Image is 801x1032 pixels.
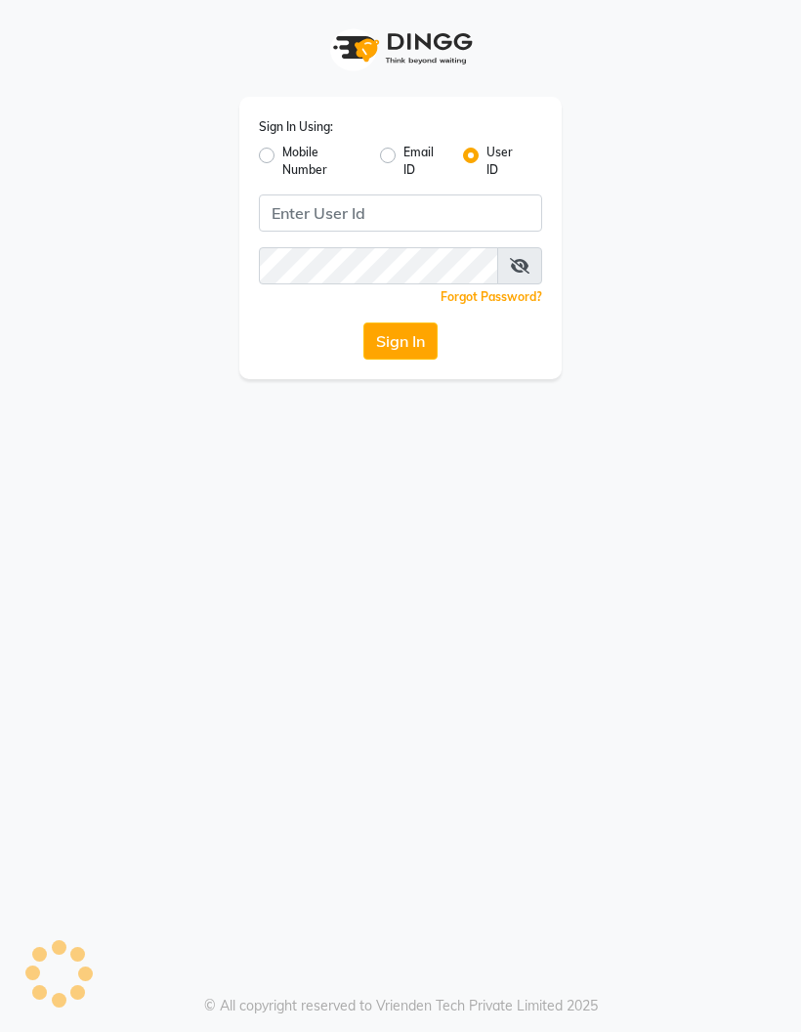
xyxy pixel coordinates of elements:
[282,144,364,179] label: Mobile Number
[486,144,527,179] label: User ID
[403,144,447,179] label: Email ID
[259,118,333,136] label: Sign In Using:
[363,322,438,360] button: Sign In
[259,194,542,232] input: Username
[441,289,542,304] a: Forgot Password?
[322,20,479,77] img: logo1.svg
[259,247,498,284] input: Username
